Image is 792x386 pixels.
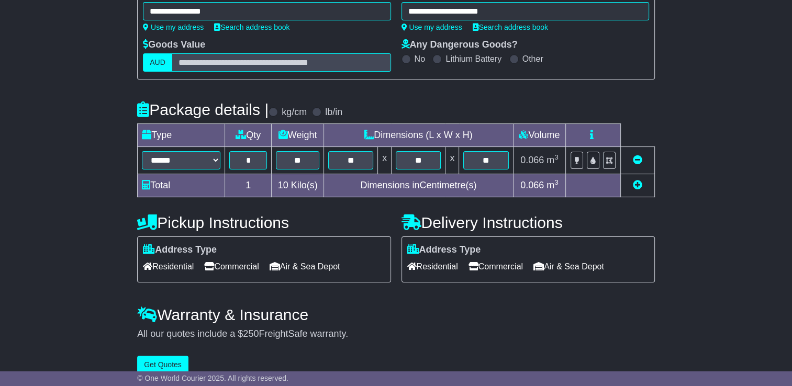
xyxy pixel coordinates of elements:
span: 0.066 [520,180,544,190]
span: Residential [407,258,458,275]
td: Dimensions (L x W x H) [324,124,513,147]
label: lb/in [325,107,342,118]
td: x [378,147,392,174]
h4: Warranty & Insurance [137,306,655,323]
td: x [445,147,459,174]
h4: Delivery Instructions [401,214,655,231]
span: Air & Sea Depot [533,258,604,275]
label: Address Type [143,244,217,256]
sup: 3 [554,178,559,186]
td: Weight [272,124,324,147]
a: Add new item [633,180,642,190]
sup: 3 [554,153,559,161]
label: Goods Value [143,39,205,51]
label: kg/cm [282,107,307,118]
h4: Pickup Instructions [137,214,391,231]
a: Use my address [401,23,462,31]
label: Address Type [407,244,481,256]
span: Commercial [468,258,523,275]
span: 0.066 [520,155,544,165]
label: Lithium Battery [445,54,501,64]
span: Air & Sea Depot [270,258,340,275]
span: © One World Courier 2025. All rights reserved. [137,374,288,382]
a: Search address book [473,23,548,31]
span: m [546,180,559,190]
td: Dimensions in Centimetre(s) [324,174,513,197]
span: 250 [243,328,259,339]
td: Type [138,124,225,147]
a: Remove this item [633,155,642,165]
span: 10 [278,180,288,190]
label: Any Dangerous Goods? [401,39,518,51]
label: Other [522,54,543,64]
button: Get Quotes [137,356,188,374]
a: Use my address [143,23,204,31]
td: Total [138,174,225,197]
span: Commercial [204,258,259,275]
td: Qty [225,124,272,147]
label: AUD [143,53,172,72]
td: 1 [225,174,272,197]
span: Residential [143,258,194,275]
td: Kilo(s) [272,174,324,197]
td: Volume [513,124,565,147]
a: Search address book [214,23,289,31]
span: m [546,155,559,165]
h4: Package details | [137,101,269,118]
label: No [415,54,425,64]
div: All our quotes include a $ FreightSafe warranty. [137,328,655,340]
